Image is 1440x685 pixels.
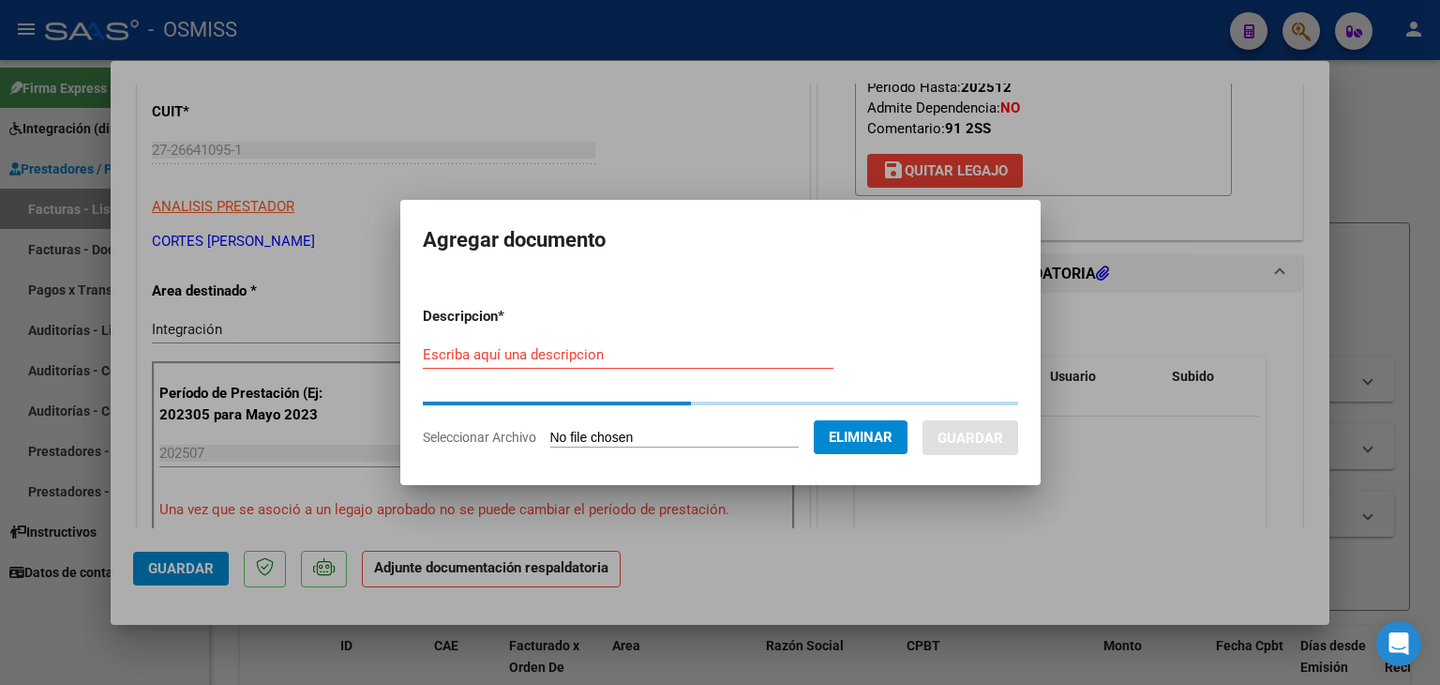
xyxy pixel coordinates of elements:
[937,430,1003,447] span: Guardar
[922,420,1018,455] button: Guardar
[423,222,1018,258] h2: Agregar documento
[814,420,907,454] button: Eliminar
[423,306,602,327] p: Descripcion
[829,429,892,446] span: Eliminar
[1376,621,1421,666] div: Open Intercom Messenger
[423,430,536,445] span: Seleccionar Archivo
